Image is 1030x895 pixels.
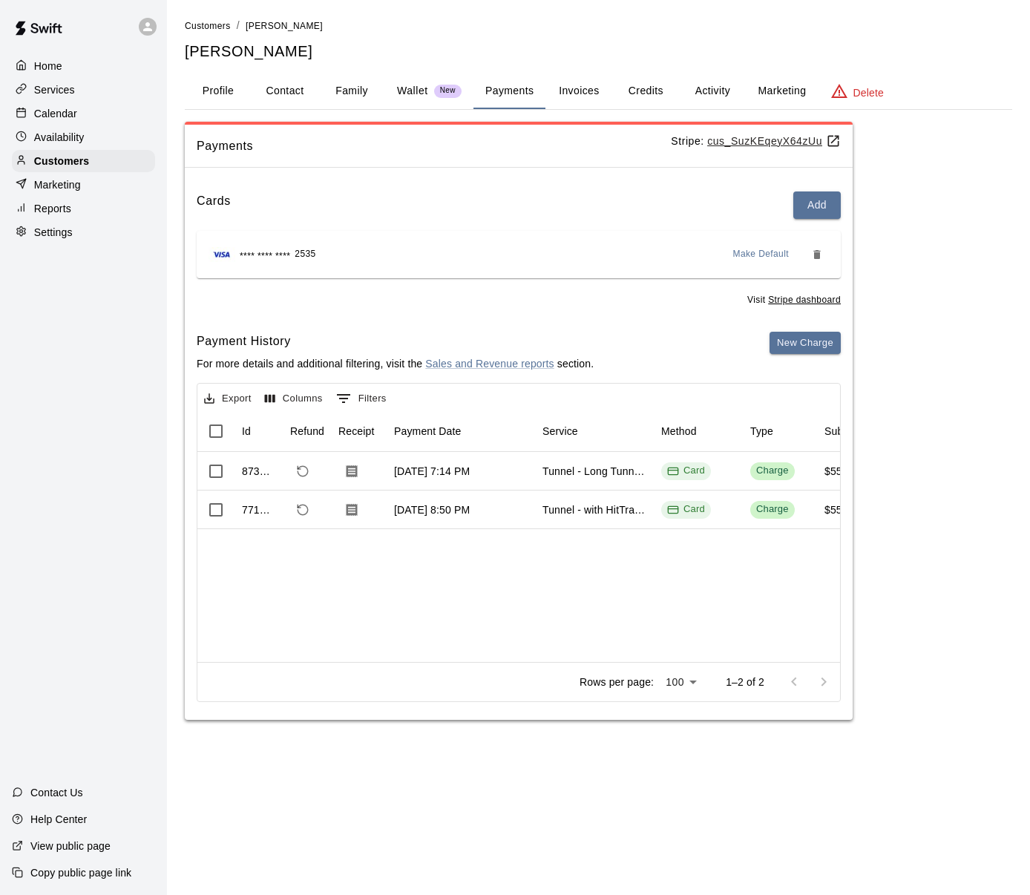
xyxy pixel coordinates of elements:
p: Wallet [397,83,428,99]
p: Calendar [34,106,77,121]
button: Invoices [545,73,612,109]
div: 771217 [242,502,275,517]
div: Tunnel - with HitTrax (Add-On Fee Required for Members) [542,502,646,517]
span: Visit [747,293,841,308]
button: Select columns [261,387,327,410]
div: Refund [290,410,324,452]
div: Receipt [338,410,375,452]
p: 1–2 of 2 [726,675,764,689]
div: 100 [660,672,702,693]
div: Receipt [331,410,387,452]
button: Make Default [727,243,796,266]
p: For more details and additional filtering, visit the section. [197,356,594,371]
div: Service [542,410,578,452]
a: Settings [12,221,155,243]
div: Subtotal [817,410,891,452]
a: Customers [185,19,231,31]
a: Reports [12,197,155,220]
span: Make Default [733,247,790,262]
button: Profile [185,73,252,109]
nav: breadcrumb [185,18,1012,34]
div: Card [667,464,705,478]
p: Copy public page link [30,865,131,880]
span: Refund payment [290,497,315,522]
a: Home [12,55,155,77]
span: 2535 [295,247,315,262]
p: Home [34,59,62,73]
img: Credit card brand logo [209,247,235,262]
a: Customers [12,150,155,172]
button: Payments [473,73,545,109]
button: Activity [679,73,746,109]
p: Stripe: [671,134,841,149]
p: Services [34,82,75,97]
a: cus_SuzKEqeyX64zUu [707,135,841,147]
p: Reports [34,201,71,216]
button: Download Receipt [338,496,365,523]
div: Refund [283,410,331,452]
div: Method [654,410,743,452]
p: Contact Us [30,785,83,800]
div: Method [661,410,697,452]
div: Card [667,502,705,517]
a: Sales and Revenue reports [425,358,554,370]
div: Charge [756,464,789,478]
button: New Charge [770,332,841,355]
h6: Cards [197,191,231,219]
div: Id [234,410,283,452]
button: Family [318,73,385,109]
h5: [PERSON_NAME] [185,42,1012,62]
span: Refund payment [290,459,315,484]
div: Tunnel - Long Tunnel (No HitTrax) [542,464,646,479]
div: Id [242,410,251,452]
p: Delete [853,85,884,100]
a: Stripe dashboard [768,295,841,305]
div: Type [743,410,817,452]
button: Download Receipt [338,458,365,485]
div: Payment Date [387,410,535,452]
div: Type [750,410,773,452]
p: Settings [34,225,73,240]
button: Credits [612,73,679,109]
div: Charge [756,502,789,517]
button: Remove [805,243,829,266]
span: New [434,86,462,96]
h6: Payment History [197,332,594,351]
div: $55.00 [824,464,857,479]
p: Customers [34,154,89,168]
div: Service [535,410,654,452]
p: Marketing [34,177,81,192]
div: Payment Date [394,410,462,452]
a: Services [12,79,155,101]
a: Calendar [12,102,155,125]
button: Show filters [332,387,390,410]
li: / [237,18,240,33]
a: Availability [12,126,155,148]
button: Contact [252,73,318,109]
p: Help Center [30,812,87,827]
div: basic tabs example [185,73,1012,109]
button: Marketing [746,73,818,109]
a: Marketing [12,174,155,196]
span: Payments [197,137,671,156]
span: [PERSON_NAME] [246,21,323,31]
div: $55.00 [824,502,857,517]
span: Customers [185,21,231,31]
div: Subtotal [824,410,864,452]
p: Rows per page: [580,675,654,689]
div: Oct 13, 2025 at 7:14 PM [394,464,470,479]
div: 873038 [242,464,275,479]
p: View public page [30,839,111,853]
p: Availability [34,130,85,145]
button: Export [200,387,255,410]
